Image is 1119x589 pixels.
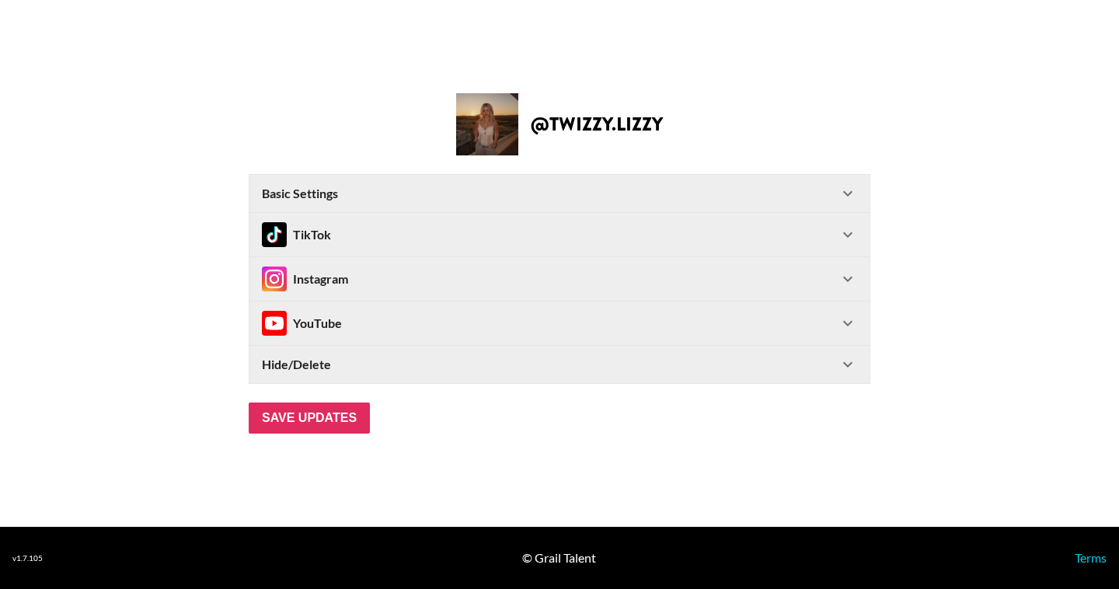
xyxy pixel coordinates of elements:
img: Instagram [262,267,287,291]
img: Instagram [262,311,287,336]
img: TikTok [262,222,287,247]
input: Save Updates [249,403,370,434]
div: InstagramYouTube [249,301,870,345]
div: TikTokTikTok [249,213,870,256]
div: InstagramInstagram [249,257,870,301]
div: YouTube [262,311,342,336]
div: Basic Settings [249,175,870,212]
a: Terms [1075,550,1107,565]
strong: Hide/Delete [262,357,331,372]
img: Creator [456,93,518,155]
div: Hide/Delete [249,346,870,383]
div: Instagram [262,267,348,291]
strong: Basic Settings [262,186,338,201]
div: © Grail Talent [522,550,596,566]
div: v 1.7.105 [12,553,43,563]
div: TikTok [262,222,331,247]
h2: @ twizzy.lizzy [531,115,663,134]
